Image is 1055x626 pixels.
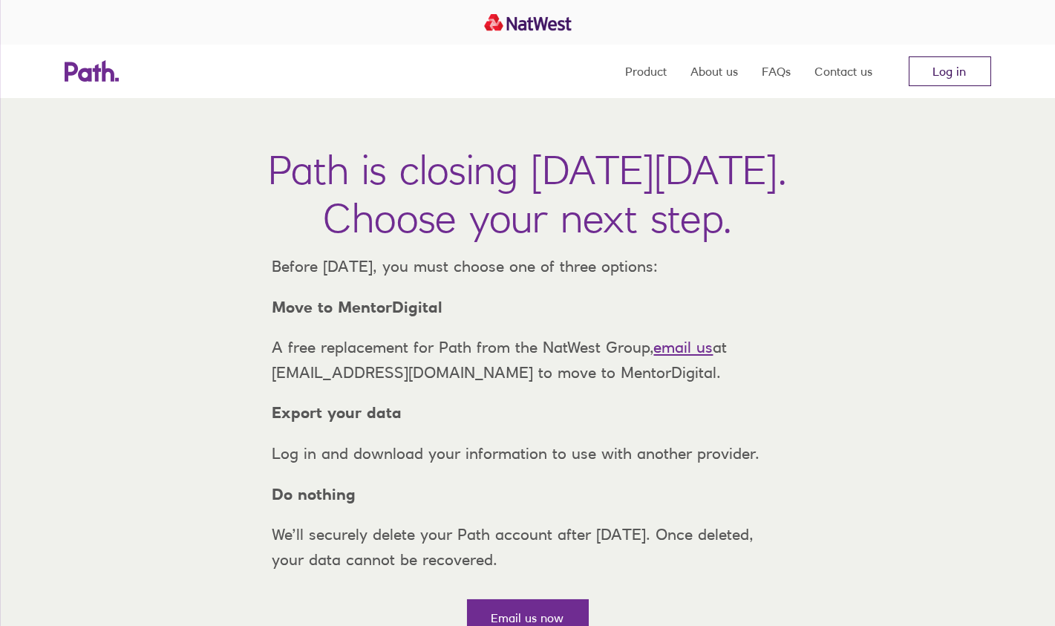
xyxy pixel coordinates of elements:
[815,45,873,98] a: Contact us
[268,146,787,242] h1: Path is closing [DATE][DATE]. Choose your next step.
[691,45,739,98] a: About us
[261,441,795,466] p: Log in and download your information to use with another provider.
[909,56,991,86] a: Log in
[626,45,667,98] a: Product
[272,298,443,316] strong: Move to MentorDigital
[272,403,402,422] strong: Export your data
[654,338,713,356] a: email us
[272,485,356,503] strong: Do nothing
[261,335,795,385] p: A free replacement for Path from the NatWest Group, at [EMAIL_ADDRESS][DOMAIN_NAME] to move to Me...
[762,45,791,98] a: FAQs
[261,254,795,279] p: Before [DATE], you must choose one of three options:
[261,522,795,572] p: We’ll securely delete your Path account after [DATE]. Once deleted, your data cannot be recovered.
